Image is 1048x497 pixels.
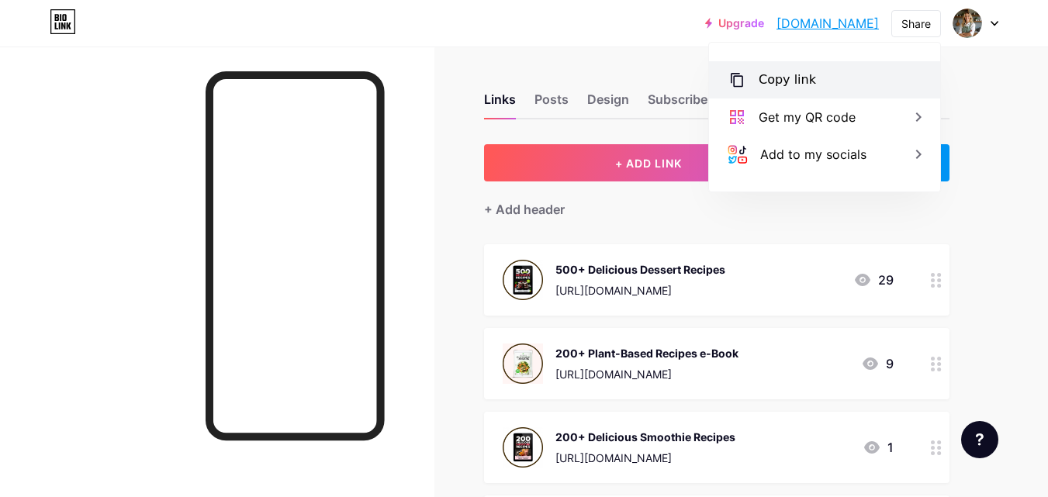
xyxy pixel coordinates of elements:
img: 200+ Delicious Smoothie Recipes [503,427,543,468]
div: [URL][DOMAIN_NAME] [555,282,725,299]
div: [URL][DOMAIN_NAME] [555,450,735,466]
img: tastyquickrecipes [953,9,982,38]
img: 500+ Delicious Dessert Recipes [503,260,543,300]
div: 500+ Delicious Dessert Recipes [555,261,725,278]
a: Upgrade [705,17,764,29]
div: Add to my socials [760,145,866,164]
div: 29 [853,271,894,289]
div: 200+ Plant-Based Recipes e-Book [555,345,738,361]
div: Get my QR code [759,108,856,126]
div: 200+ Delicious Smoothie Recipes [555,429,735,445]
div: [URL][DOMAIN_NAME] [555,366,738,382]
img: 200+ Plant-Based Recipes e-Book [503,343,543,384]
div: Copy link [759,71,816,89]
a: [DOMAIN_NAME] [776,14,879,33]
button: + ADD LINK [484,144,814,181]
div: 1 [863,438,894,457]
div: + Add header [484,200,565,219]
div: Posts [534,90,569,118]
div: 9 [861,354,894,373]
div: Design [587,90,629,118]
div: Links [484,90,516,118]
div: Share [901,16,931,32]
span: + ADD LINK [615,157,682,170]
div: Subscribers [648,90,741,118]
